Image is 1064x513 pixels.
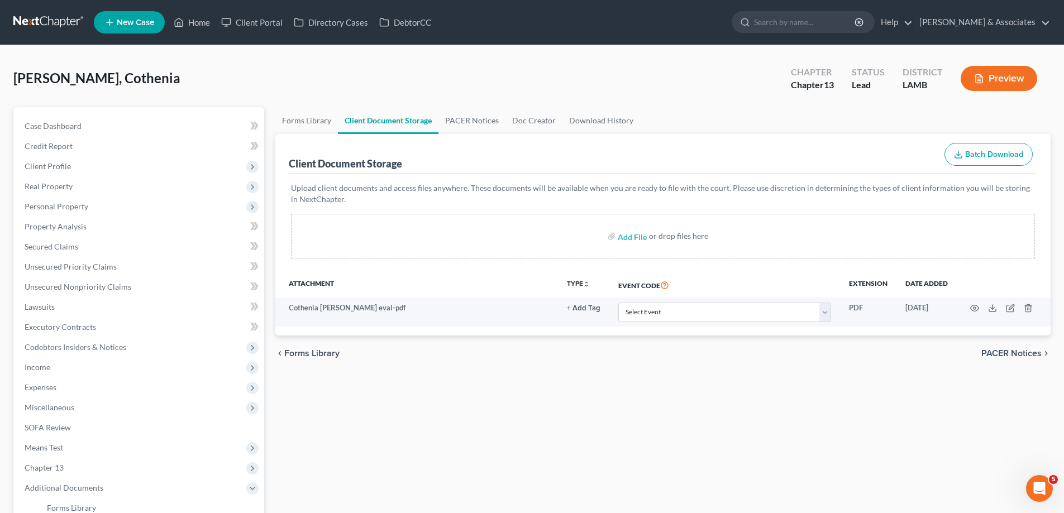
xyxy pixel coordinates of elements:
span: Personal Property [25,202,88,211]
span: Secured Claims [25,242,78,251]
a: Property Analysis [16,217,264,237]
div: Status [852,66,885,79]
div: LAMB [903,79,943,92]
span: Means Test [25,443,63,452]
div: Chapter [791,66,834,79]
button: TYPEunfold_more [567,280,590,287]
span: PACER Notices [981,349,1042,358]
a: Directory Cases [288,12,374,32]
div: Client Document Storage [289,157,402,170]
td: [DATE] [896,298,957,327]
a: Forms Library [275,107,338,134]
a: Unsecured Nonpriority Claims [16,277,264,297]
div: Lead [852,79,885,92]
div: or drop files here [649,231,708,242]
a: Case Dashboard [16,116,264,136]
button: + Add Tag [567,305,600,312]
span: 5 [1049,475,1058,484]
a: PACER Notices [438,107,505,134]
a: Executory Contracts [16,317,264,337]
span: Unsecured Nonpriority Claims [25,282,131,291]
a: Secured Claims [16,237,264,257]
a: Client Portal [216,12,288,32]
button: Batch Download [944,143,1033,166]
input: Search by name... [754,12,856,32]
a: Help [875,12,913,32]
a: Credit Report [16,136,264,156]
th: Extension [840,272,896,298]
span: Lawsuits [25,302,55,311]
i: chevron_right [1042,349,1051,358]
iframe: Intercom live chat [1026,475,1053,502]
td: PDF [840,298,896,327]
a: [PERSON_NAME] & Associates [914,12,1050,32]
a: + Add Tag [567,303,600,313]
th: Date added [896,272,957,298]
i: chevron_left [275,349,284,358]
span: Forms Library [47,503,96,512]
a: Lawsuits [16,297,264,317]
p: Upload client documents and access files anywhere. These documents will be available when you are... [291,183,1035,205]
button: chevron_left Forms Library [275,349,340,358]
a: Download History [562,107,640,134]
span: Batch Download [965,150,1023,159]
div: Chapter [791,79,834,92]
button: PACER Notices chevron_right [981,349,1051,358]
a: Unsecured Priority Claims [16,257,264,277]
span: Property Analysis [25,222,87,231]
span: Unsecured Priority Claims [25,262,117,271]
span: Client Profile [25,161,71,171]
span: Miscellaneous [25,402,74,412]
td: Cothenia [PERSON_NAME] eval-pdf [275,298,558,327]
span: 13 [824,79,834,90]
span: SOFA Review [25,423,71,432]
th: Attachment [275,272,558,298]
a: Doc Creator [505,107,562,134]
span: Expenses [25,382,56,392]
span: New Case [117,18,154,27]
a: SOFA Review [16,418,264,438]
span: Credit Report [25,141,73,151]
a: Client Document Storage [338,107,438,134]
button: Preview [961,66,1037,91]
i: unfold_more [583,281,590,287]
div: District [903,66,943,79]
span: Executory Contracts [25,322,96,332]
span: [PERSON_NAME], Cothenia [13,70,180,86]
span: Forms Library [284,349,340,358]
span: Real Property [25,181,73,191]
span: Additional Documents [25,483,103,492]
span: Income [25,362,50,372]
span: Codebtors Insiders & Notices [25,342,126,352]
span: Chapter 13 [25,463,64,472]
a: DebtorCC [374,12,437,32]
th: Event Code [609,272,840,298]
a: Home [168,12,216,32]
span: Case Dashboard [25,121,82,131]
